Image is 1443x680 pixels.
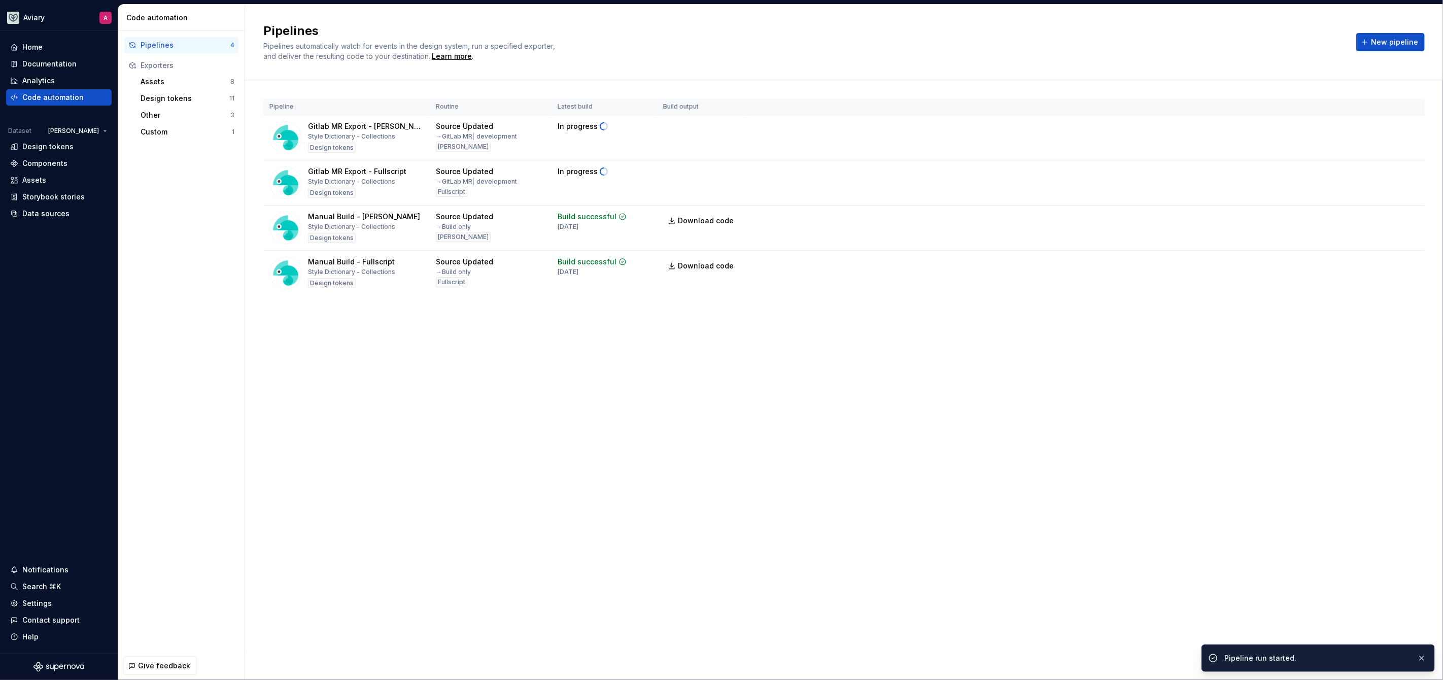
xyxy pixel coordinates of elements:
[308,188,356,198] div: Design tokens
[6,155,112,172] a: Components
[22,158,67,168] div: Components
[136,90,238,107] button: Design tokens11
[229,94,234,103] div: 11
[2,7,116,28] button: AviaryA
[308,278,356,288] div: Design tokens
[22,582,61,592] div: Search ⌘K
[6,73,112,89] a: Analytics
[436,277,467,287] div: Fullscript
[1224,653,1409,663] div: Pipeline run started.
[263,42,557,60] span: Pipelines automatically watch for events in the design system, run a specified exporter, and deli...
[123,657,197,675] button: Give feedback
[230,111,234,119] div: 3
[558,212,616,222] div: Build successful
[22,565,68,575] div: Notifications
[663,212,740,230] a: Download code
[6,172,112,188] a: Assets
[138,661,190,671] span: Give feedback
[136,124,238,140] button: Custom1
[232,128,234,136] div: 1
[230,41,234,49] div: 4
[136,107,238,123] button: Other3
[124,37,238,53] button: Pipelines4
[22,632,39,642] div: Help
[308,178,395,186] div: Style Dictionary - Collections
[436,142,491,152] div: [PERSON_NAME]
[6,595,112,611] a: Settings
[23,13,45,23] div: Aviary
[472,132,475,140] span: |
[22,59,77,69] div: Documentation
[6,579,112,595] button: Search ⌘K
[263,98,430,115] th: Pipeline
[308,132,395,141] div: Style Dictionary - Collections
[7,12,19,24] img: 256e2c79-9abd-4d59-8978-03feab5a3943.png
[22,76,55,86] div: Analytics
[436,223,471,231] div: → Build only
[22,92,84,103] div: Code automation
[678,261,734,271] span: Download code
[22,142,74,152] div: Design tokens
[136,74,238,90] button: Assets8
[44,124,112,138] button: [PERSON_NAME]
[1371,37,1418,47] span: New pipeline
[141,40,230,50] div: Pipelines
[141,60,234,71] div: Exporters
[22,175,46,185] div: Assets
[436,257,493,267] div: Source Updated
[436,232,491,242] div: [PERSON_NAME]
[141,77,230,87] div: Assets
[6,39,112,55] a: Home
[230,78,234,86] div: 8
[141,110,230,120] div: Other
[436,187,467,197] div: Fullscript
[308,121,424,131] div: Gitlab MR Export - [PERSON_NAME]
[558,166,598,177] div: In progress
[308,166,406,177] div: Gitlab MR Export - Fullscript
[436,121,493,131] div: Source Updated
[308,143,356,153] div: Design tokens
[22,615,80,625] div: Contact support
[558,121,598,131] div: In progress
[1356,33,1425,51] button: New pipeline
[48,127,99,135] span: [PERSON_NAME]
[6,56,112,72] a: Documentation
[263,23,1344,39] h2: Pipelines
[22,192,85,202] div: Storybook stories
[436,268,471,276] div: → Build only
[558,223,578,231] div: [DATE]
[436,132,517,141] div: → GitLab MR development
[22,598,52,608] div: Settings
[6,629,112,645] button: Help
[558,257,616,267] div: Build successful
[22,209,70,219] div: Data sources
[22,42,43,52] div: Home
[657,98,746,115] th: Build output
[558,268,578,276] div: [DATE]
[432,51,472,61] a: Learn more
[6,89,112,106] a: Code automation
[678,216,734,226] span: Download code
[430,98,552,115] th: Routine
[308,268,395,276] div: Style Dictionary - Collections
[6,206,112,222] a: Data sources
[552,98,657,115] th: Latest build
[430,53,473,60] span: .
[663,257,740,275] a: Download code
[308,223,395,231] div: Style Dictionary - Collections
[33,662,84,672] svg: Supernova Logo
[6,562,112,578] button: Notifications
[6,189,112,205] a: Storybook stories
[6,612,112,628] button: Contact support
[436,178,517,186] div: → GitLab MR development
[308,212,420,222] div: Manual Build - [PERSON_NAME]
[8,127,31,135] div: Dataset
[472,178,475,185] span: |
